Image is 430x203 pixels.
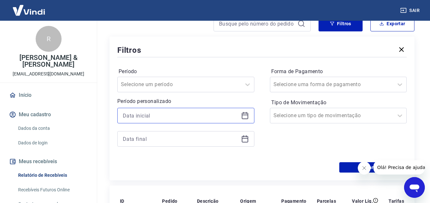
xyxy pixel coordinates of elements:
p: Período personalizado [117,97,254,105]
button: Aplicar filtros [339,162,407,173]
button: Meu cadastro [8,107,89,122]
button: Meus recebíveis [8,154,89,169]
a: Dados da conta [16,122,89,135]
a: Recebíveis Futuros Online [16,183,89,197]
input: Busque pelo número do pedido [219,19,295,28]
label: Tipo de Movimentação [271,99,406,107]
img: Vindi [8,0,50,20]
iframe: Botão para abrir a janela de mensagens [404,177,425,198]
label: Período [119,68,253,75]
a: Relatório de Recebíveis [16,169,89,182]
div: R [36,26,62,52]
span: Olá! Precisa de ajuda? [4,5,54,10]
p: [PERSON_NAME] & [PERSON_NAME] [5,54,92,68]
input: Data inicial [123,111,238,120]
button: Sair [399,5,422,17]
button: Exportar [370,16,414,31]
a: Dados de login [16,136,89,150]
iframe: Fechar mensagem [358,162,371,175]
a: Início [8,88,89,102]
iframe: Mensagem da empresa [373,160,425,175]
label: Forma de Pagamento [271,68,406,75]
button: Filtros [319,16,363,31]
input: Data final [123,134,238,144]
h5: Filtros [117,45,141,55]
p: [EMAIL_ADDRESS][DOMAIN_NAME] [13,71,84,77]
